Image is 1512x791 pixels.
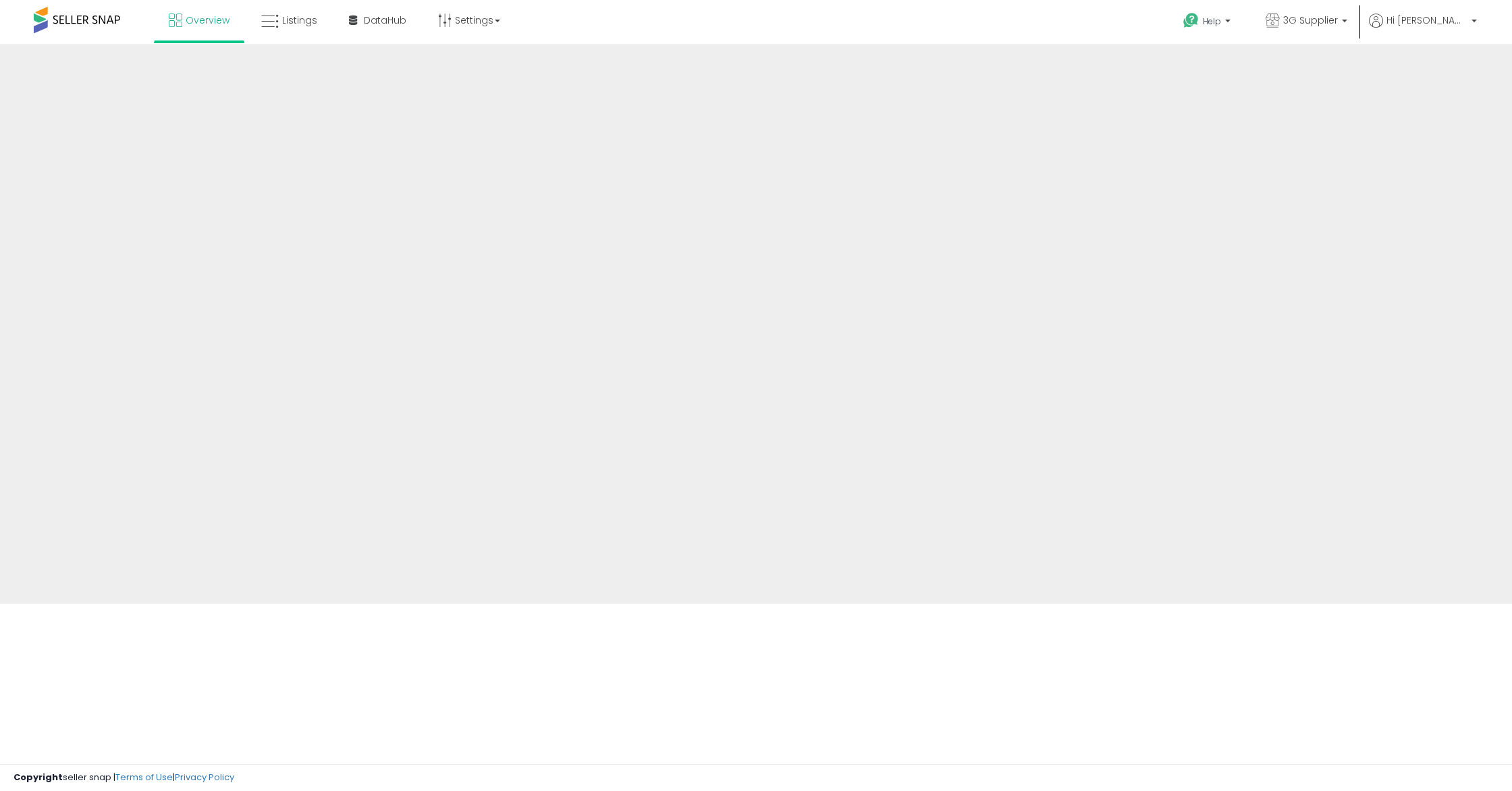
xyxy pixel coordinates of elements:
i: Get Help [1183,12,1199,29]
span: 3G Supplier [1283,13,1338,27]
span: Hi [PERSON_NAME] [1386,13,1467,27]
span: Listings [282,13,317,27]
a: Help [1172,2,1244,44]
span: Help [1203,16,1221,27]
span: Overview [186,13,230,27]
span: DataHub [364,13,406,27]
a: Hi [PERSON_NAME] [1369,13,1477,44]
